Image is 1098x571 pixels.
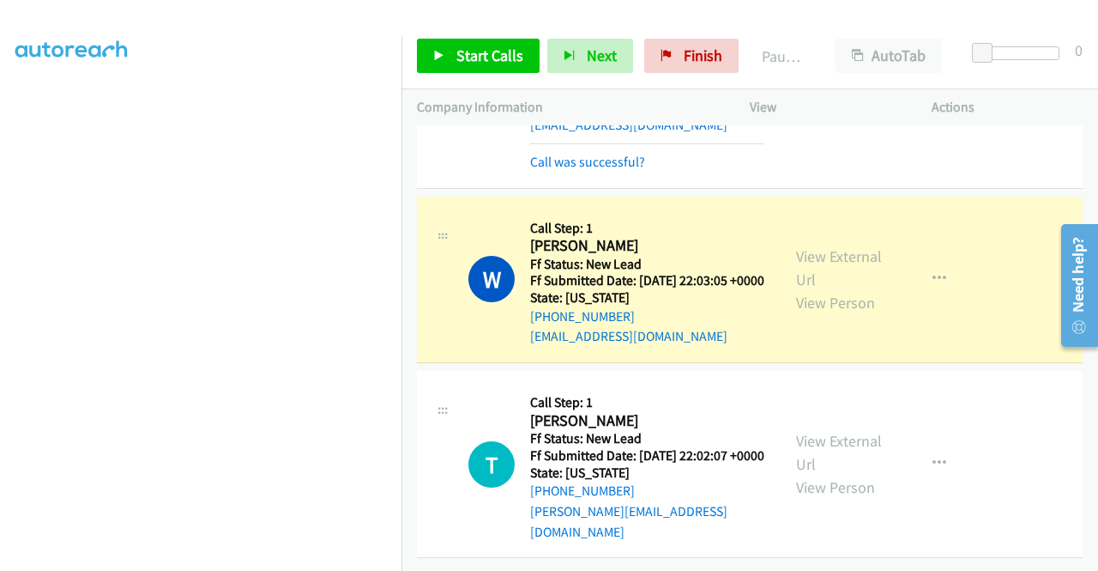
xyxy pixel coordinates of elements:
[750,97,901,118] p: View
[530,430,765,447] h5: Ff Status: New Lead
[530,308,635,325] a: [PHONE_NUMBER]
[468,441,515,488] div: The call is yet to be attempted
[468,441,515,488] h1: T
[547,39,633,73] button: Next
[1049,217,1098,354] iframe: Resource Center
[417,39,540,73] a: Start Calls
[530,220,764,237] h5: Call Step: 1
[530,154,645,170] a: Call was successful?
[530,411,759,431] h2: [PERSON_NAME]
[932,97,1083,118] p: Actions
[456,46,523,65] span: Start Calls
[468,256,515,302] h1: W
[796,477,875,497] a: View Person
[796,293,875,313] a: View Person
[530,394,765,411] h5: Call Step: 1
[796,431,882,474] a: View External Url
[684,46,722,65] span: Finish
[587,46,617,65] span: Next
[530,256,764,273] h5: Ff Status: New Lead
[530,272,764,289] h5: Ff Submitted Date: [DATE] 22:03:05 +0000
[530,289,764,307] h5: State: [US_STATE]
[530,483,635,499] a: [PHONE_NUMBER]
[644,39,739,73] a: Finish
[1075,39,1083,62] div: 0
[530,465,765,482] h5: State: [US_STATE]
[836,39,942,73] button: AutoTab
[530,503,727,540] a: [PERSON_NAME][EMAIL_ADDRESS][DOMAIN_NAME]
[530,328,727,344] a: [EMAIL_ADDRESS][DOMAIN_NAME]
[796,246,882,289] a: View External Url
[762,45,805,68] p: Paused
[980,46,1059,60] div: Delay between calls (in seconds)
[417,97,719,118] p: Company Information
[530,236,759,256] h2: [PERSON_NAME]
[530,447,765,465] h5: Ff Submitted Date: [DATE] 22:02:07 +0000
[530,117,727,133] a: [EMAIL_ADDRESS][DOMAIN_NAME]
